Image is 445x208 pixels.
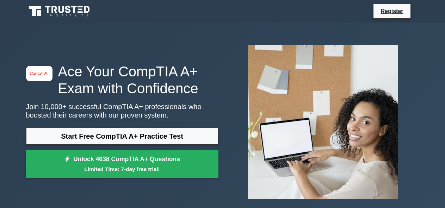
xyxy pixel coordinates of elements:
a: Unlock 4638 CompTIA A+ QuestionsLimited Time: 7-day free trial! [26,150,218,178]
small: Limited Time: 7-day free trial! [35,165,210,173]
a: Register [376,7,407,15]
h1: Ace Your CompTIA A+ Exam with Confidence [26,63,218,97]
p: Join 10,000+ successful CompTIA A+ professionals who boosted their careers with our proven system. [26,102,218,119]
a: Start Free CompTIA A+ Practice Test [26,128,218,145]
